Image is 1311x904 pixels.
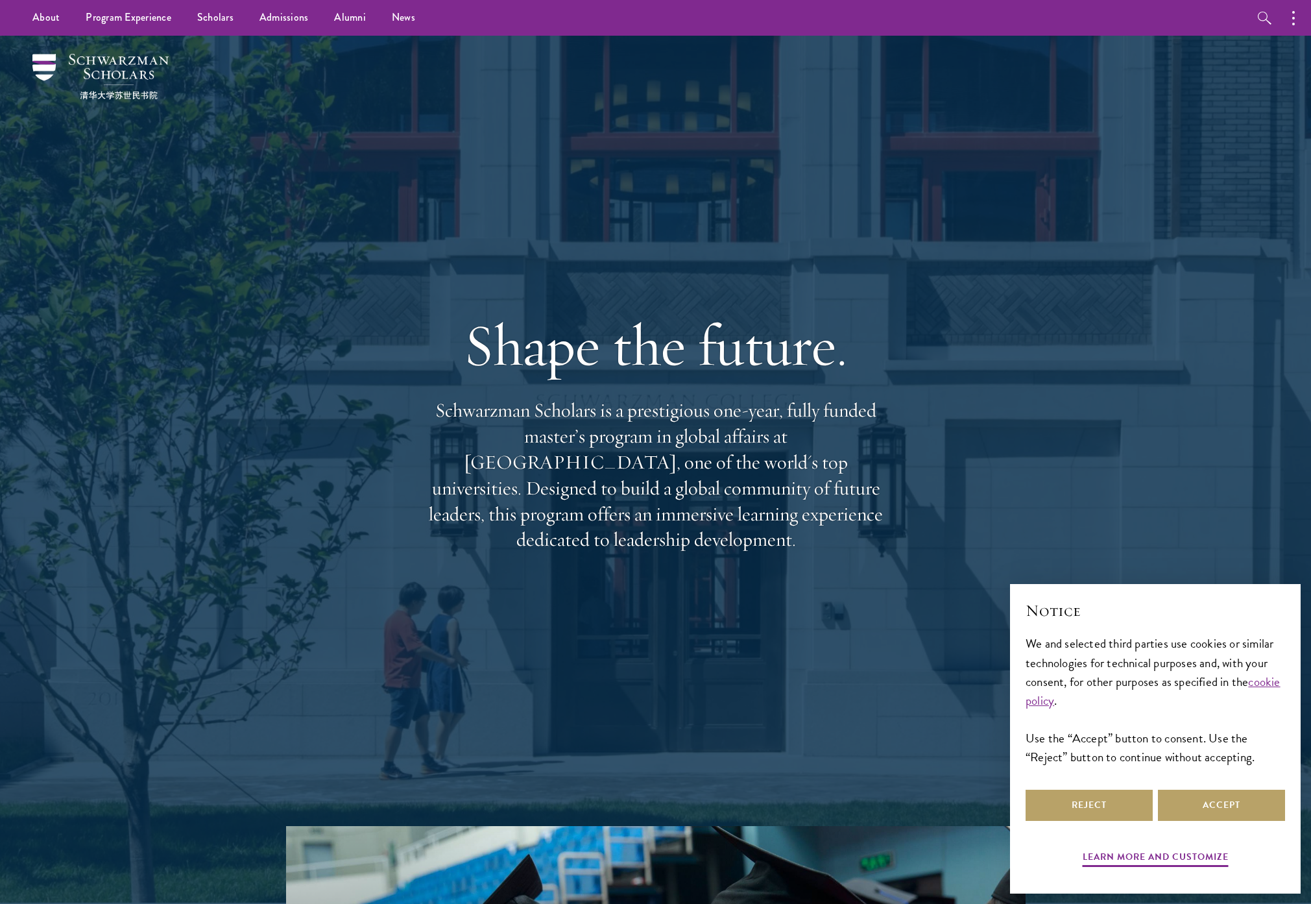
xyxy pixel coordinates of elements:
img: Schwarzman Scholars [32,54,169,99]
a: cookie policy [1026,672,1281,710]
h2: Notice [1026,600,1285,622]
p: Schwarzman Scholars is a prestigious one-year, fully funded master’s program in global affairs at... [422,398,889,553]
button: Learn more and customize [1083,849,1229,869]
div: We and selected third parties use cookies or similar technologies for technical purposes and, wit... [1026,634,1285,766]
h1: Shape the future. [422,309,889,382]
button: Accept [1158,790,1285,821]
button: Reject [1026,790,1153,821]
